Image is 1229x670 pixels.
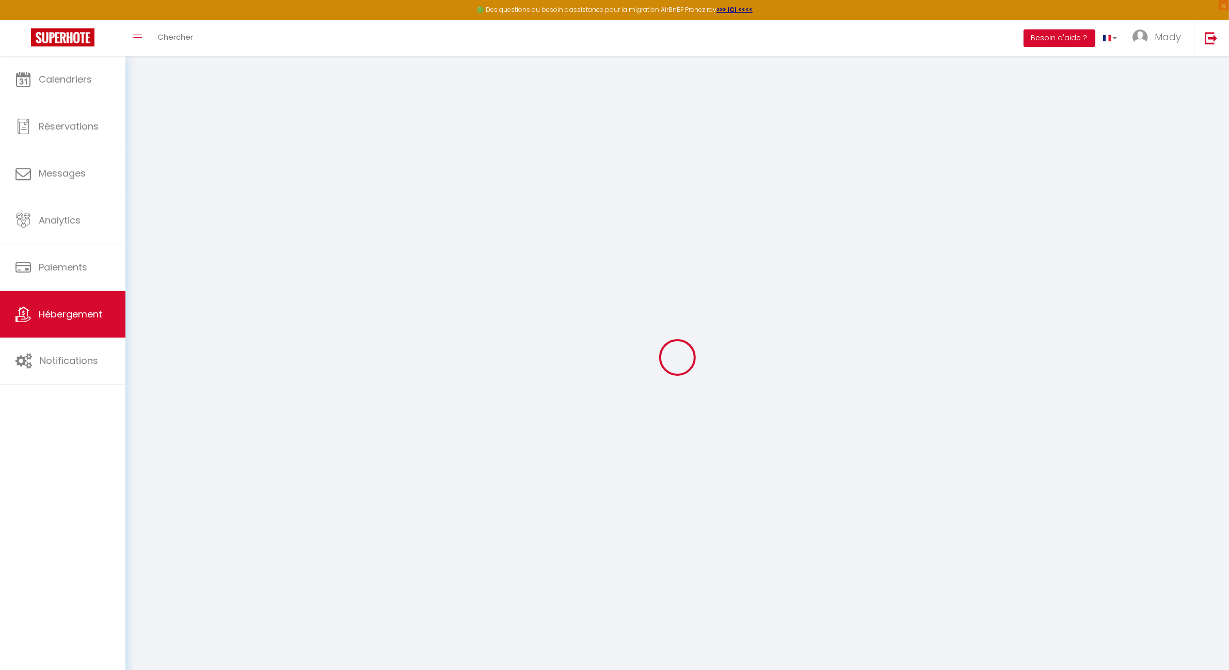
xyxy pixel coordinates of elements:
[39,214,81,227] span: Analytics
[39,261,87,274] span: Paiements
[31,28,94,46] img: Super Booking
[1155,30,1181,43] span: Mady
[39,73,92,86] span: Calendriers
[716,5,753,14] a: >>> ICI <<<<
[39,308,102,321] span: Hébergement
[1205,31,1218,44] img: logout
[1024,29,1095,47] button: Besoin d'aide ?
[39,167,86,180] span: Messages
[150,20,201,56] a: Chercher
[40,354,98,367] span: Notifications
[157,31,193,42] span: Chercher
[1125,20,1194,56] a: ... Mady
[39,120,99,133] span: Réservations
[1132,29,1148,45] img: ...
